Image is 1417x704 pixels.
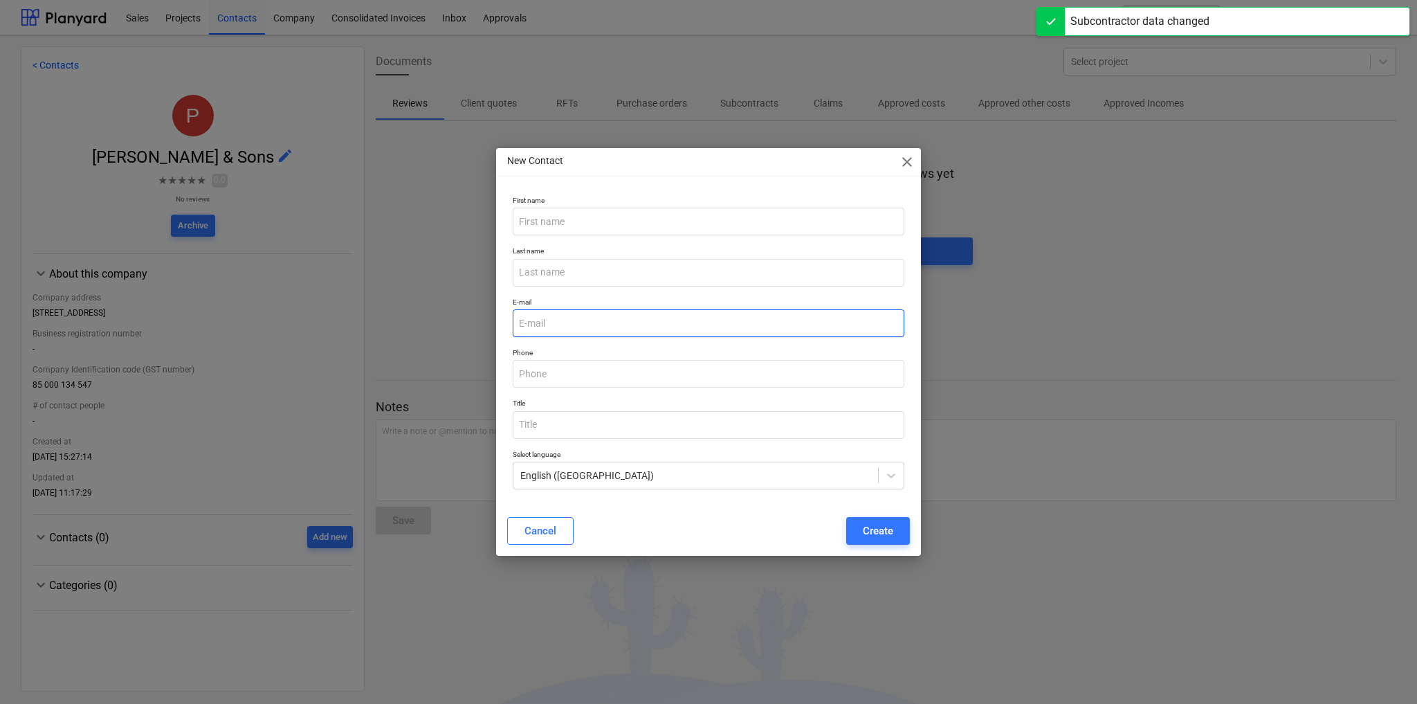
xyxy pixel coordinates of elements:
[513,360,904,388] input: Phone
[513,298,904,309] p: E-mail
[899,154,915,170] span: close
[513,450,904,462] p: Select language
[513,348,904,360] p: Phone
[513,196,904,208] p: First name
[513,411,904,439] input: Title
[513,208,904,235] input: First name
[507,517,574,545] button: Cancel
[513,309,904,337] input: E-mail
[513,259,904,287] input: Last name
[1348,638,1417,704] iframe: Chat Widget
[863,522,893,540] div: Create
[524,522,556,540] div: Cancel
[513,399,904,410] p: Title
[846,517,910,545] button: Create
[513,246,904,258] p: Last name
[1070,13,1209,30] div: Subcontractor data changed
[507,154,563,168] p: New Contact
